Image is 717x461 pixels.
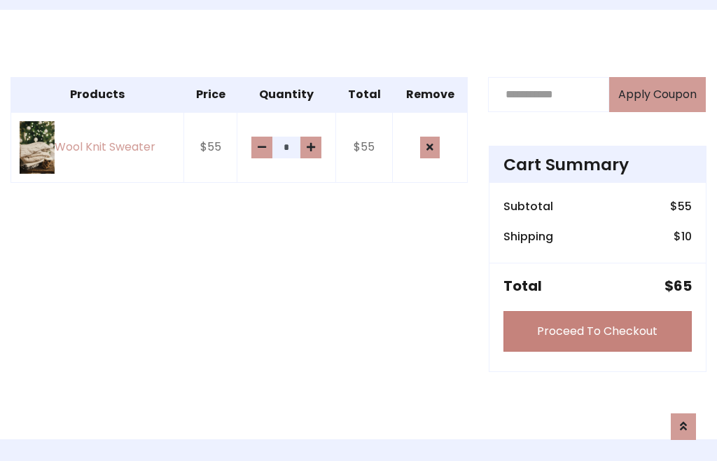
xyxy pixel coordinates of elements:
[678,198,692,214] span: 55
[503,311,692,352] a: Proceed To Checkout
[503,155,692,174] h4: Cart Summary
[503,230,553,243] h6: Shipping
[503,200,553,213] h6: Subtotal
[237,77,335,112] th: Quantity
[670,200,692,213] h6: $
[336,77,393,112] th: Total
[11,77,184,112] th: Products
[184,112,237,183] td: $55
[20,121,175,174] a: Wool Knit Sweater
[503,277,542,294] h5: Total
[393,77,467,112] th: Remove
[674,276,692,296] span: 65
[664,277,692,294] h5: $
[336,112,393,183] td: $55
[681,228,692,245] span: 10
[609,77,706,112] button: Apply Coupon
[674,230,692,243] h6: $
[184,77,237,112] th: Price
